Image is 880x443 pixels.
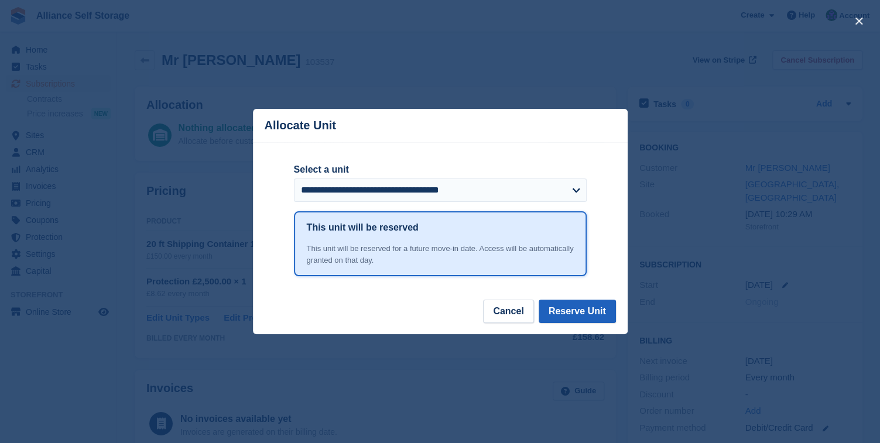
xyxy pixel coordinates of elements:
[539,300,616,323] button: Reserve Unit
[294,163,587,177] label: Select a unit
[265,119,336,132] p: Allocate Unit
[850,12,868,30] button: close
[307,221,419,235] h1: This unit will be reserved
[483,300,533,323] button: Cancel
[307,243,574,266] div: This unit will be reserved for a future move-in date. Access will be automatically granted on tha...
